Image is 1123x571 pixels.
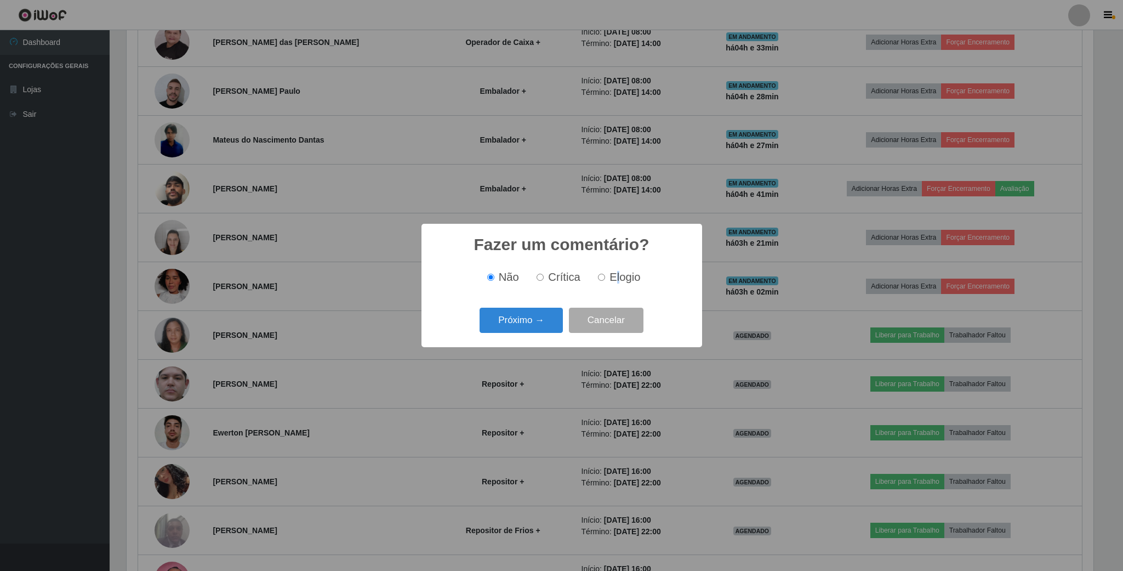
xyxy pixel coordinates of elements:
[487,274,494,281] input: Não
[474,235,649,255] h2: Fazer um comentário?
[598,274,605,281] input: Elogio
[569,308,643,333] button: Cancelar
[499,271,519,283] span: Não
[609,271,640,283] span: Elogio
[480,308,563,333] button: Próximo →
[548,271,580,283] span: Crítica
[537,274,544,281] input: Crítica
